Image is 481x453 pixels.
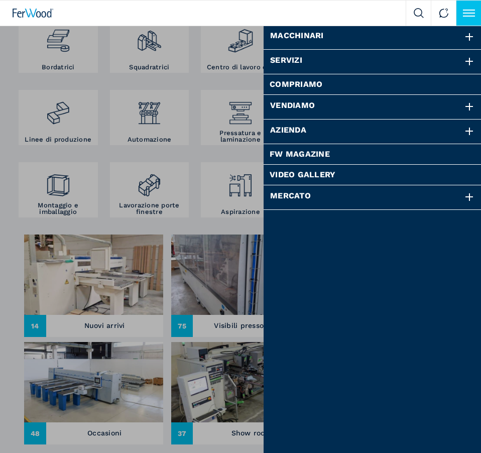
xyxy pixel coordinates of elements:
img: Ferwood [13,9,54,18]
img: Contact us [439,8,449,18]
a: Video Gallery [270,171,475,179]
a: FW Magazine [270,150,475,158]
button: Click to toggle menu [456,1,481,26]
a: Compriamo [270,80,475,88]
img: Search [414,8,424,18]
